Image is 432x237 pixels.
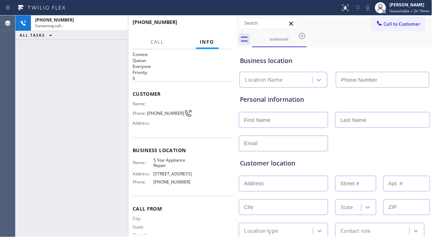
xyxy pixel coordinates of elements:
span: City: [133,216,153,221]
p: 0 [133,75,233,81]
input: Search [239,18,297,29]
button: Info [196,35,219,49]
span: Address: [133,120,153,126]
span: [PHONE_NUMBER] [133,19,177,25]
span: Phone: [133,111,147,116]
input: Email [239,136,328,151]
h1: Context [133,51,233,57]
span: ALL TASKS [20,33,45,38]
div: Business location [240,56,429,66]
span: Name: [133,160,153,165]
input: Last Name [335,112,430,128]
span: Phone: [133,179,153,185]
button: ALL TASKS [15,31,59,39]
button: Mute [363,3,373,13]
span: Info [200,39,215,45]
button: Call [146,35,168,49]
span: Address: [133,171,153,176]
h2: Queue: [133,57,233,63]
span: Call From [133,205,233,212]
div: Location type [244,227,278,235]
span: Unavailable | 2h 19min [390,8,430,13]
input: Phone Number [336,72,430,88]
span: [STREET_ADDRESS] [153,171,192,176]
div: Contact role [341,227,371,235]
div: State [341,203,353,211]
span: [PHONE_NUMBER] [147,111,184,116]
div: [PERSON_NAME] [390,2,430,8]
span: Call to Customer [384,21,421,27]
input: Apt. # [383,176,430,192]
div: Personal information [240,95,429,104]
p: Everyone [133,63,233,69]
span: 5 Star Appliance Repair [153,157,192,168]
div: Location Name [245,76,283,84]
span: Business location [133,147,233,154]
span: [PHONE_NUMBER] [35,17,74,23]
div: Customer location [240,158,429,168]
span: Customer [133,91,233,97]
span: [PHONE_NUMBER] [153,179,192,185]
button: Call to Customer [371,17,425,31]
span: Call [151,39,164,45]
div: outbound [253,36,306,42]
input: Address [239,176,328,192]
h2: Priority: [133,69,233,75]
span: Name: [133,101,153,106]
input: Street # [335,176,376,192]
span: State: [133,224,153,230]
input: ZIP [383,199,430,215]
input: First Name [239,112,328,128]
span: Connecting call… [35,23,64,28]
input: City [239,199,328,215]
